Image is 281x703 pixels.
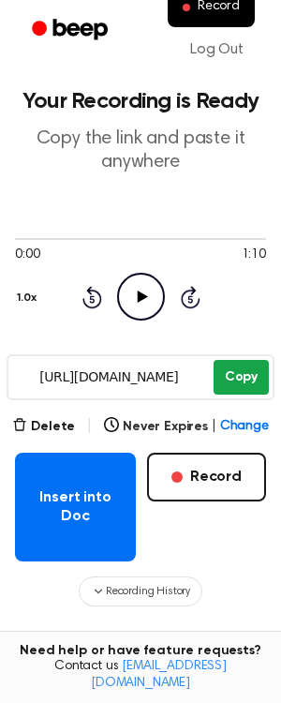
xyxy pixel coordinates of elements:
button: Insert into Doc [15,453,136,561]
a: [EMAIL_ADDRESS][DOMAIN_NAME] [91,660,227,690]
span: Change [220,417,269,437]
span: | [86,415,93,438]
span: 0:00 [15,246,39,265]
button: Record [147,453,266,501]
span: Recording History [106,583,190,600]
span: 1:10 [242,246,266,265]
span: Contact us [11,659,270,692]
a: Log Out [171,27,262,72]
button: Never Expires|Change [104,417,269,437]
button: Copy [214,360,269,395]
span: | [212,417,216,437]
p: Copy the link and paste it anywhere [15,127,266,174]
button: Recording History [79,576,202,606]
button: Delete [12,417,75,437]
button: 1.0x [15,282,43,314]
a: Beep [19,12,125,49]
h1: Your Recording is Ready [15,90,266,112]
